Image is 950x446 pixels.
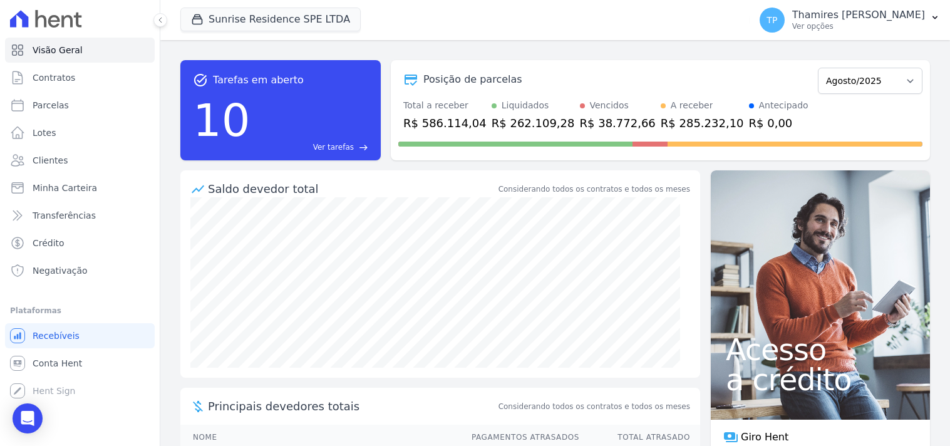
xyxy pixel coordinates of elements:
span: Tarefas em aberto [213,73,304,88]
div: Antecipado [759,99,808,112]
span: Parcelas [33,99,69,111]
div: Posição de parcelas [423,72,522,87]
div: Open Intercom Messenger [13,403,43,433]
a: Ver tarefas east [256,142,368,153]
span: Giro Hent [741,430,788,445]
a: Contratos [5,65,155,90]
a: Conta Hent [5,351,155,376]
div: Vencidos [590,99,629,112]
p: Thamires [PERSON_NAME] [792,9,925,21]
div: Considerando todos os contratos e todos os meses [498,184,690,195]
a: Recebíveis [5,323,155,348]
span: Lotes [33,127,56,139]
a: Minha Carteira [5,175,155,200]
span: east [359,143,368,152]
span: Minha Carteira [33,182,97,194]
a: Crédito [5,231,155,256]
a: Parcelas [5,93,155,118]
div: Saldo devedor total [208,180,496,197]
p: Ver opções [792,21,925,31]
span: Contratos [33,71,75,84]
span: Considerando todos os contratos e todos os meses [498,401,690,412]
span: task_alt [193,73,208,88]
div: Total a receber [403,99,487,112]
div: Liquidados [502,99,549,112]
div: R$ 0,00 [749,115,808,132]
a: Lotes [5,120,155,145]
button: Sunrise Residence SPE LTDA [180,8,361,31]
a: Clientes [5,148,155,173]
a: Visão Geral [5,38,155,63]
a: Transferências [5,203,155,228]
span: Conta Hent [33,357,82,370]
div: A receber [671,99,713,112]
div: 10 [193,88,250,153]
span: Recebíveis [33,329,80,342]
span: Ver tarefas [313,142,354,153]
span: Negativação [33,264,88,277]
span: Principais devedores totais [208,398,496,415]
span: Visão Geral [33,44,83,56]
div: R$ 262.109,28 [492,115,575,132]
div: Plataformas [10,303,150,318]
button: TP Thamires [PERSON_NAME] Ver opções [750,3,950,38]
span: a crédito [726,365,915,395]
div: R$ 38.772,66 [580,115,656,132]
div: R$ 285.232,10 [661,115,744,132]
span: Crédito [33,237,65,249]
span: Acesso [726,334,915,365]
div: R$ 586.114,04 [403,115,487,132]
span: TP [767,16,777,24]
a: Negativação [5,258,155,283]
span: Transferências [33,209,96,222]
span: Clientes [33,154,68,167]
